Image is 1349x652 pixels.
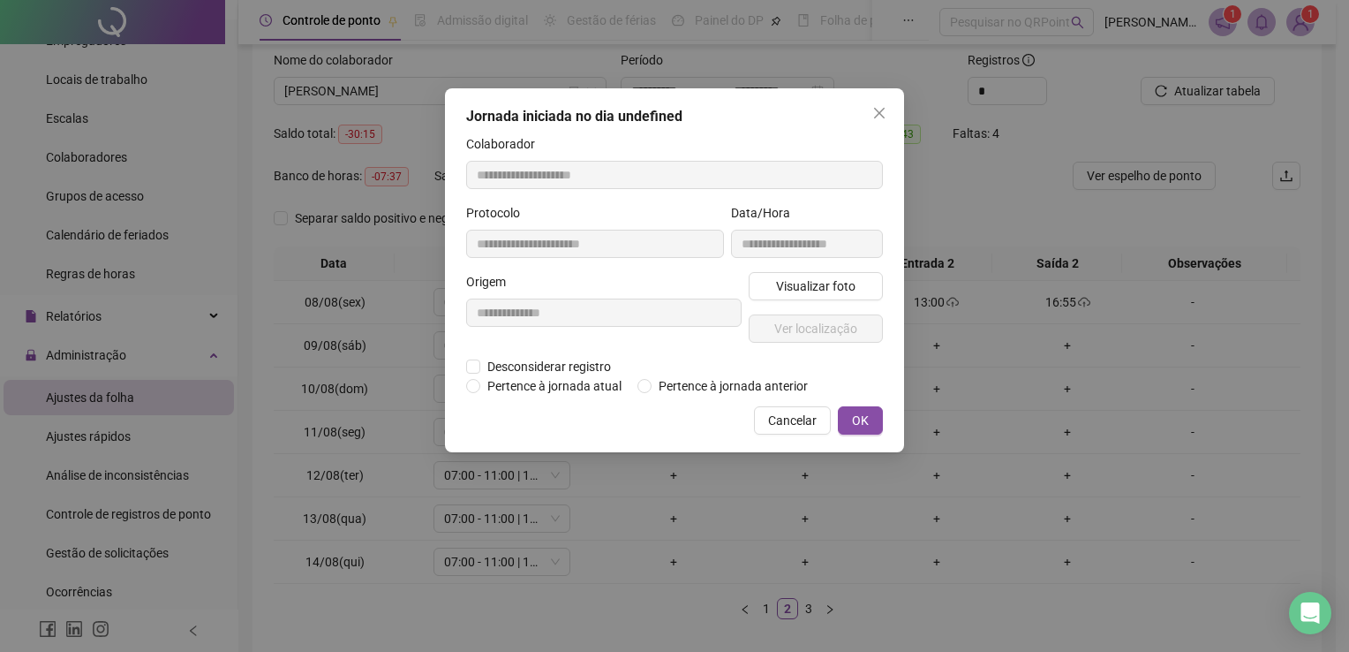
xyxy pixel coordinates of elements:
[865,99,893,127] button: Close
[852,411,869,430] span: OK
[872,106,886,120] span: close
[838,406,883,435] button: OK
[466,106,883,127] div: Jornada iniciada no dia undefined
[768,411,817,430] span: Cancelar
[731,203,802,223] label: Data/Hora
[754,406,831,435] button: Cancelar
[749,315,883,343] button: Ver localização
[652,376,815,396] span: Pertence à jornada anterior
[480,357,618,376] span: Desconsiderar registro
[480,376,629,396] span: Pertence à jornada atual
[466,272,517,292] label: Origem
[749,272,883,300] button: Visualizar foto
[776,277,855,296] span: Visualizar foto
[1289,592,1331,634] div: Open Intercom Messenger
[466,203,531,223] label: Protocolo
[466,134,546,154] label: Colaborador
